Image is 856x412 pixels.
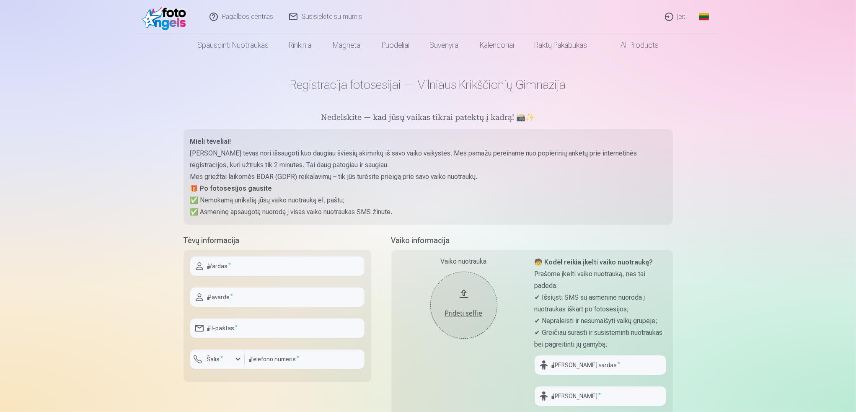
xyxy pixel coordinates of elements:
p: ✔ Išsiųsti SMS su asmenine nuoroda į nuotraukas iškart po fotosesijos; [535,292,666,315]
h1: Registracija fotosesijai — Vilniaus Krikščionių Gimnazija [184,77,673,92]
button: Šalis* [190,350,245,369]
img: /fa2 [142,3,191,30]
p: ✔ Greičiau surasti ir susisteminti nuotraukas bei pagreitinti jų gamybą. [535,327,666,350]
p: Prašome įkelti vaiko nuotrauką, nes tai padeda: [535,268,666,292]
a: Spausdinti nuotraukas [187,34,279,57]
h5: Vaiko informacija [391,235,673,246]
p: Mes griežtai laikomės BDAR (GDPR) reikalavimų – tik jūs turėsite prieigą prie savo vaiko nuotraukų. [190,171,666,183]
strong: Mieli tėveliai! [190,137,231,145]
a: Rinkiniai [279,34,323,57]
p: [PERSON_NAME] tėvas nori išsaugoti kuo daugiau šviesių akimirkų iš savo vaiko vaikystės. Mes pama... [190,148,666,171]
h5: Nedelskite — kad jūsų vaikas tikrai patektų į kadrą! 📸✨ [184,112,673,124]
a: Raktų pakabukas [524,34,597,57]
p: ✔ Nepraleisti ir nesumaišyti vaikų grupėje; [535,315,666,327]
label: Šalis [204,355,227,363]
p: ✅ Asmeninę apsaugotą nuorodą į visas vaiko nuotraukas SMS žinute. [190,206,666,218]
div: Vaiko nuotrauka [398,257,530,267]
div: Pridėti selfie [439,308,489,319]
a: Kalendoriai [470,34,524,57]
a: Suvenyrai [419,34,470,57]
strong: 🧒 Kodėl reikia įkelti vaiko nuotrauką? [535,258,653,266]
a: Puodeliai [372,34,419,57]
button: Pridėti selfie [430,272,497,339]
strong: 🎁 Po fotosesijos gausite [190,184,272,192]
h5: Tėvų informacija [184,235,371,246]
a: All products [597,34,669,57]
a: Magnetai [323,34,372,57]
p: ✅ Nemokamą unikalią jūsų vaiko nuotrauką el. paštu; [190,194,666,206]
